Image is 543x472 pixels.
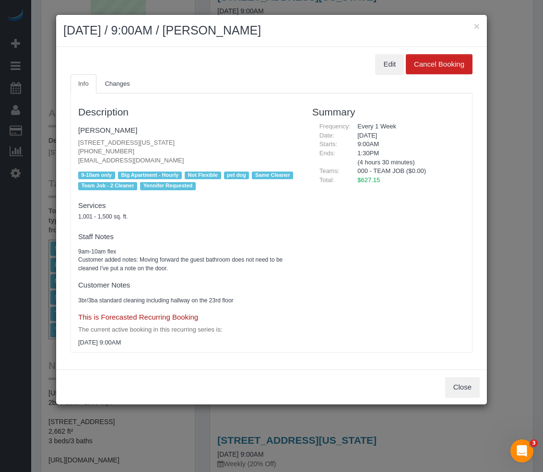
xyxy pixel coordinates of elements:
[319,132,334,139] span: Date:
[185,172,221,179] span: Not Flexible
[350,131,465,140] div: [DATE]
[474,21,480,31] button: ×
[78,138,298,165] p: [STREET_ADDRESS][US_STATE] [PHONE_NUMBER] [EMAIL_ADDRESS][DOMAIN_NAME]
[319,150,335,157] span: Ends:
[118,172,182,179] span: Big Apartment - Hourly
[63,22,480,39] h2: [DATE] / 9:00AM / [PERSON_NAME]
[78,325,298,334] p: The current active booking in this recurring series is:
[78,339,121,346] span: [DATE] 9:00AM
[78,126,137,134] a: [PERSON_NAME]
[105,80,130,87] span: Changes
[319,123,351,130] span: Frequency:
[78,202,298,210] h4: Services
[78,233,298,241] h4: Staff Notes
[357,176,380,184] span: $627.15
[350,140,465,149] div: 9:00AM
[78,172,115,179] span: 9-10am only
[78,80,89,87] span: Info
[319,140,338,148] span: Starts:
[319,176,334,184] span: Total:
[312,106,465,117] h3: Summary
[78,214,298,220] h5: 1,001 - 1,500 sq. ft.
[252,172,293,179] span: Same Cleaner
[78,182,137,190] span: Team Job - 2 Cleaner
[445,377,480,397] button: Close
[406,54,472,74] button: Cancel Booking
[224,172,249,179] span: pet dog
[78,106,298,117] h3: Description
[71,74,96,94] a: Info
[350,122,465,131] div: Every 1 Week
[357,167,458,176] li: 000 - TEAM JOB ($0.00)
[350,149,465,167] div: 1:30PM (4 hours 30 minutes)
[375,54,404,74] button: Edit
[78,297,298,305] pre: 3br/3ba standard cleaning including hallway on the 23rd floor
[510,439,533,462] iframe: Intercom live chat
[530,439,538,447] span: 3
[140,182,196,190] span: Yennifer Requested
[97,74,138,94] a: Changes
[78,313,298,322] h4: This is Forecasted Recurring Booking
[78,248,298,272] pre: 9am-10am flex Customer added notes: Moving forward the guest bathroom does not need to be cleaned...
[78,281,298,289] h4: Customer Notes
[319,167,340,174] span: Teams:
